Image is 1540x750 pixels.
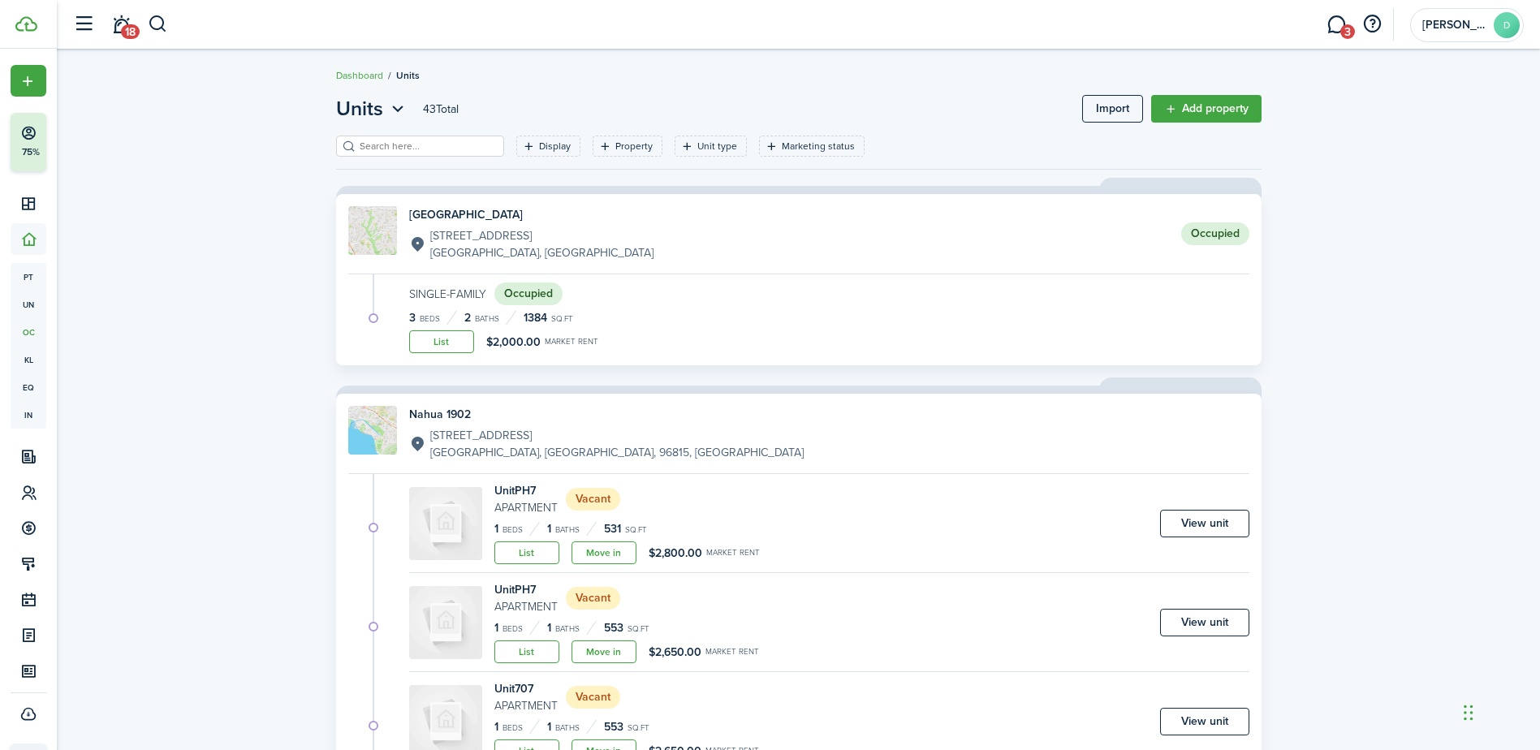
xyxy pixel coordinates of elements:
[759,136,865,157] filter-tag: Open filter
[1181,222,1249,245] status: Occupied
[628,724,649,732] small: sq.ft
[547,520,551,537] span: 1
[11,346,46,373] a: kl
[1160,708,1249,735] a: View unit
[11,263,46,291] a: pt
[494,520,498,537] span: 1
[706,549,760,557] small: Market rent
[148,11,168,38] button: Search
[15,16,37,32] img: TenantCloud
[604,718,623,735] span: 553
[503,625,523,633] small: Beds
[494,697,558,714] small: Apartment
[494,640,559,663] a: List
[593,136,662,157] filter-tag: Open filter
[348,406,1249,461] a: Property avatarNahua 1902[STREET_ADDRESS][GEOGRAPHIC_DATA], [GEOGRAPHIC_DATA], 96815, [GEOGRAPHIC...
[409,406,804,423] h4: Nahua 1902
[420,315,440,323] small: Beds
[464,309,471,326] span: 2
[697,139,737,153] filter-tag-label: Unit type
[547,718,551,735] span: 1
[430,227,654,244] p: [STREET_ADDRESS]
[494,482,558,499] h4: Unit PH7
[121,24,140,39] span: 18
[1358,11,1386,38] button: Open resource center
[409,206,654,223] h4: [GEOGRAPHIC_DATA]
[348,206,397,255] img: Property avatar
[539,139,571,153] filter-tag-label: Display
[555,526,580,534] small: Baths
[494,499,558,516] small: Apartment
[516,136,580,157] filter-tag: Open filter
[628,625,649,633] small: sq.ft
[1151,95,1262,123] a: Add property
[705,648,759,656] small: Market rent
[675,136,747,157] filter-tag: Open filter
[494,282,563,305] status: Occupied
[555,625,580,633] small: Baths
[106,4,136,45] a: Notifications
[555,724,580,732] small: Baths
[336,68,383,83] a: Dashboard
[1494,12,1520,38] avatar-text: D
[572,541,636,564] a: Move in
[423,101,459,118] header-page-total: 43 Total
[625,526,647,534] small: sq.ft
[11,291,46,318] a: un
[545,338,598,346] small: Market rent
[430,427,804,444] p: [STREET_ADDRESS]
[494,598,558,615] small: Apartment
[1082,95,1143,123] import-btn: Import
[486,334,541,351] span: $2,000.00
[336,94,408,123] button: Units
[503,724,523,732] small: Beds
[11,401,46,429] a: in
[1321,4,1352,45] a: Messaging
[615,139,653,153] filter-tag-label: Property
[1270,575,1540,750] iframe: Chat Widget
[68,9,99,40] button: Open sidebar
[336,94,383,123] span: Units
[566,488,620,511] status: Vacant
[1160,510,1249,537] a: View unit
[604,619,623,636] span: 553
[430,444,804,461] p: [GEOGRAPHIC_DATA], [GEOGRAPHIC_DATA], 96815, [GEOGRAPHIC_DATA]
[430,244,654,261] p: [GEOGRAPHIC_DATA], [GEOGRAPHIC_DATA]
[356,139,498,154] input: Search here...
[11,373,46,401] a: eq
[551,315,573,323] small: sq.ft
[409,330,474,353] a: List
[409,286,486,303] small: Single-Family
[524,309,547,326] span: 1384
[409,487,482,560] img: Unit avatar
[503,526,523,534] small: Beds
[649,545,702,562] span: $2,800.00
[409,309,416,326] span: 3
[11,65,46,97] button: Open menu
[494,680,558,697] h4: Unit 707
[604,520,621,537] span: 531
[11,113,145,171] button: 75%
[782,139,855,153] filter-tag-label: Marketing status
[494,619,498,636] span: 1
[396,68,420,83] span: Units
[348,206,1249,261] a: Property avatar[GEOGRAPHIC_DATA][STREET_ADDRESS][GEOGRAPHIC_DATA], [GEOGRAPHIC_DATA]Occupied
[348,406,397,455] img: Property avatar
[494,541,559,564] a: List
[409,586,482,659] img: Unit avatar
[336,94,408,123] button: Open menu
[11,318,46,346] a: oc
[1422,19,1487,31] span: David
[1160,609,1249,636] a: View unit
[547,619,551,636] span: 1
[475,315,499,323] small: Baths
[566,686,620,709] status: Vacant
[1340,24,1355,39] span: 3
